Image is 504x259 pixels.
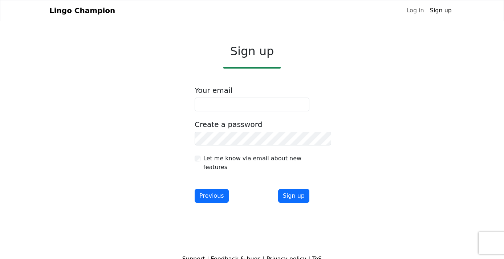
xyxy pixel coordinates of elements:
h2: Sign up [195,44,309,58]
label: Your email [195,86,232,95]
label: Create a password [195,120,262,129]
a: Lingo Champion [49,3,115,18]
button: Sign up [278,189,309,203]
button: Previous [195,189,229,203]
label: Let me know via email about new features [203,154,309,172]
a: Log in [403,3,427,18]
a: Sign up [427,3,455,18]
